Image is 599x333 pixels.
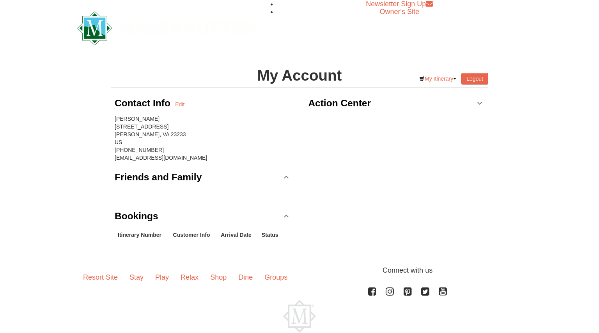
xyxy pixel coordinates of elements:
a: Stay [124,265,149,289]
h3: Bookings [115,208,158,224]
img: Massanutten Resort Logo [283,300,316,333]
th: Status [259,228,284,242]
th: Itinerary Number [115,228,170,242]
div: [PERSON_NAME] [STREET_ADDRESS] [PERSON_NAME], VA 23233 US [PHONE_NUMBER] [EMAIL_ADDRESS][DOMAIN_N... [115,115,291,162]
a: Edit [175,100,184,108]
a: Play [149,265,175,289]
button: Logout [461,73,488,85]
img: Massanutten Resort Logo [77,11,256,45]
a: Relax [175,265,204,289]
a: Groups [259,265,293,289]
th: Arrival Date [218,228,259,242]
a: Action Center [308,92,484,115]
a: Shop [204,265,232,289]
h3: Action Center [308,95,371,111]
h3: Friends and Family [115,169,202,185]
a: Owner's Site [380,8,419,16]
a: Bookings [115,204,291,228]
h1: My Account [111,68,488,83]
h3: Contact Info [115,95,175,111]
p: Connect with us [77,265,522,276]
a: Resort Site [77,265,124,289]
a: Massanutten Resort [77,18,256,36]
a: Friends and Family [115,166,291,189]
a: My Itinerary [414,73,461,85]
a: Dine [232,265,259,289]
th: Customer Info [170,228,218,242]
